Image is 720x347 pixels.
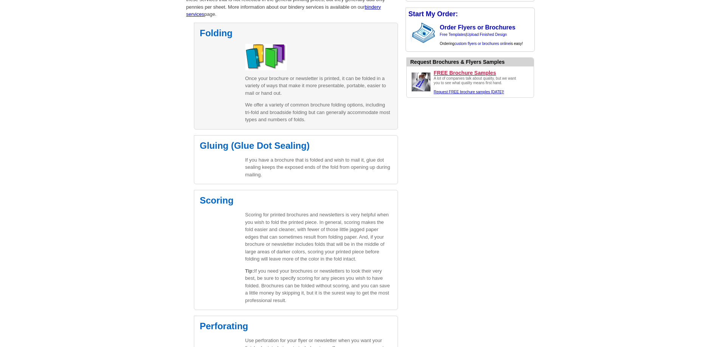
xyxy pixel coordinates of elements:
[467,32,507,37] a: Upload Finished Design
[245,101,392,123] p: We offer a variety of common brochure folding options, including tri-fold and broadside folding b...
[200,196,392,205] h2: Scoring
[200,141,392,150] h2: Gluing (Glue Dot Sealing)
[245,75,392,97] p: Once your brochure or newsletter is printed, it can be folded in a variety of ways that make it m...
[245,211,392,263] p: Scoring for printed brochures and newsletters is very helpful when you wish to fold the printed p...
[412,20,439,45] img: stack of brochures with custom content
[245,156,392,179] p: If you have a brochure that is folded and wish to mail it, glue dot sealing keeps the exposed end...
[245,268,254,274] span: Tip:
[410,71,432,93] img: Request FREE samples of our brochures printing
[434,69,531,76] a: FREE Brochure Samples
[440,24,516,31] a: Order Flyers or Brochures
[245,267,392,304] p: If you need your brochures or newsletters to look their very best, be sure to specify scoring for...
[186,4,381,17] a: bindery services
[200,29,392,38] h2: Folding
[569,171,720,347] iframe: LiveChat chat widget
[454,42,510,46] a: custom flyers or brochures online
[434,90,504,94] a: Request FREE samples of our flyer & brochure printing.
[410,89,432,94] a: Request FREE samples of our brochures printing
[406,8,534,20] div: Start My Order:
[434,76,521,94] div: A lot of companies talk about quality, but we want you to see what quality means first hand.
[200,322,392,331] h2: Perforating
[406,20,412,45] img: background image for brochures and flyers arrow
[440,32,466,37] a: Free Templates
[440,32,523,46] span: | Ordering is easy!
[410,58,534,66] div: Want to know how your brochure printing will look before you order it? Check our work.
[245,44,287,70] img: Brochures folding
